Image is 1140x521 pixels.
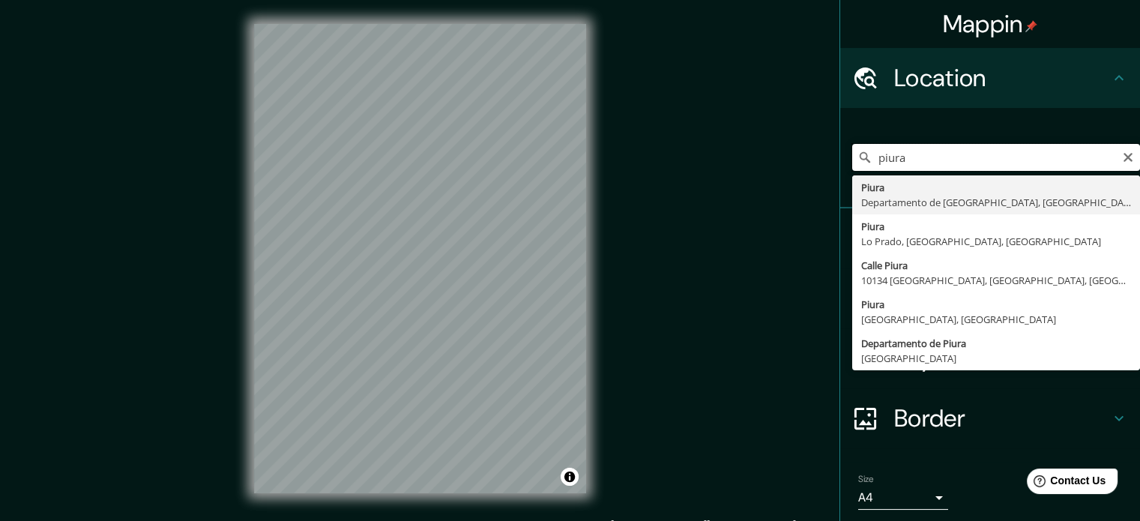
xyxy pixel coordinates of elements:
[943,9,1038,39] h4: Mappin
[254,24,586,493] canvas: Map
[894,343,1110,373] h4: Layout
[1122,149,1134,163] button: Clear
[858,486,948,510] div: A4
[861,180,1131,195] div: Piura
[861,195,1131,210] div: Departamento de [GEOGRAPHIC_DATA], [GEOGRAPHIC_DATA]
[840,388,1140,448] div: Border
[1025,20,1037,32] img: pin-icon.png
[861,273,1131,288] div: 10134 [GEOGRAPHIC_DATA], [GEOGRAPHIC_DATA], [GEOGRAPHIC_DATA]
[840,268,1140,328] div: Style
[861,312,1131,327] div: [GEOGRAPHIC_DATA], [GEOGRAPHIC_DATA]
[840,48,1140,108] div: Location
[861,297,1131,312] div: Piura
[861,234,1131,249] div: Lo Prado, [GEOGRAPHIC_DATA], [GEOGRAPHIC_DATA]
[894,63,1110,93] h4: Location
[861,258,1131,273] div: Calle Piura
[861,219,1131,234] div: Piura
[840,208,1140,268] div: Pins
[894,403,1110,433] h4: Border
[861,351,1131,366] div: [GEOGRAPHIC_DATA]
[858,473,874,486] label: Size
[561,468,579,486] button: Toggle attribution
[852,144,1140,171] input: Pick your city or area
[840,328,1140,388] div: Layout
[861,336,1131,351] div: Departamento de Piura
[1007,463,1124,505] iframe: Help widget launcher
